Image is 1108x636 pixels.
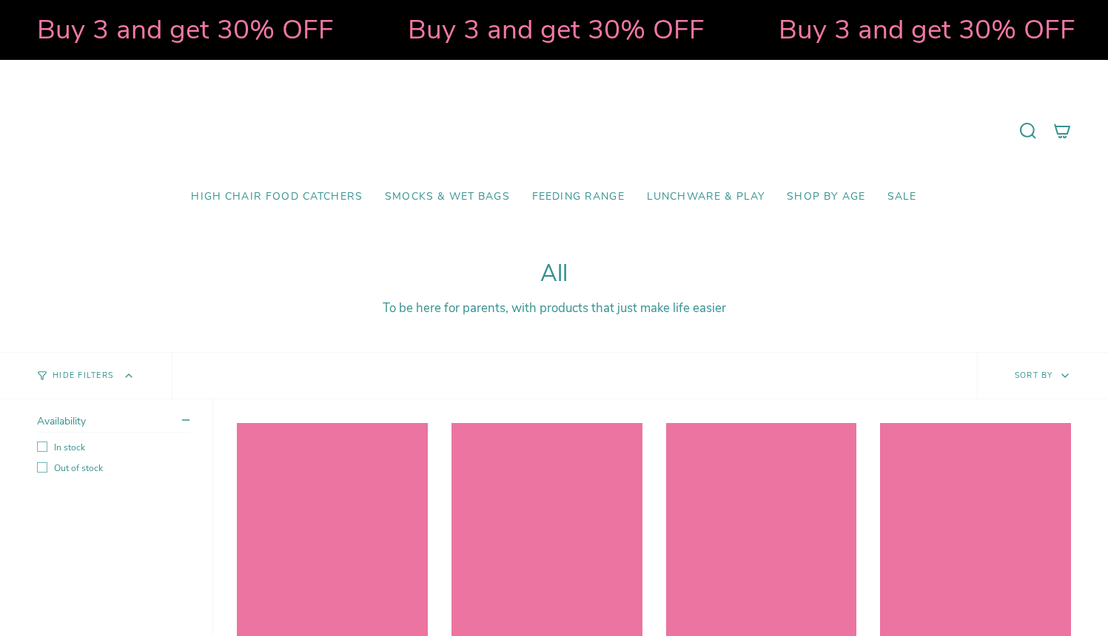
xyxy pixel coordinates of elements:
a: Smocks & Wet Bags [374,180,521,214]
span: High Chair Food Catchers [191,191,363,203]
a: Shop by Age [776,180,876,214]
a: High Chair Food Catchers [180,180,374,214]
span: To be here for parents, with products that just make life easier [383,300,726,317]
span: Hide Filters [53,372,113,380]
span: Smocks & Wet Bags [385,191,510,203]
label: Out of stock [37,462,189,474]
strong: Buy 3 and get 30% OFF [36,11,333,48]
summary: Availability [37,414,189,433]
strong: Buy 3 and get 30% OFF [778,11,1075,48]
span: Feeding Range [532,191,625,203]
h1: All [37,260,1071,288]
span: Shop by Age [787,191,865,203]
span: SALE [887,191,917,203]
label: In stock [37,442,189,453]
a: Mumma’s Little Helpers [426,82,682,180]
a: Feeding Range [521,180,636,214]
a: SALE [876,180,928,214]
span: Availability [37,414,86,428]
span: Lunchware & Play [647,191,765,203]
span: Sort by [1015,370,1053,381]
strong: Buy 3 and get 30% OFF [407,11,704,48]
a: Lunchware & Play [636,180,776,214]
button: Sort by [977,353,1108,399]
